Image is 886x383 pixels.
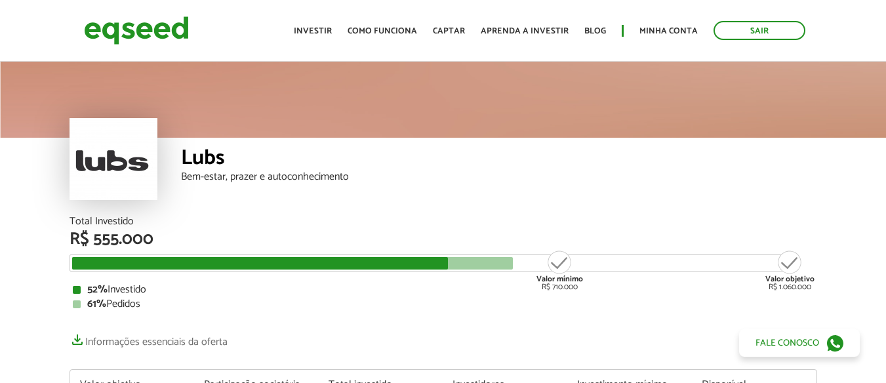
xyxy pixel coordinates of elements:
strong: Valor mínimo [536,273,583,285]
div: Investido [73,285,814,295]
strong: 61% [87,295,106,313]
div: Lubs [181,148,817,172]
img: EqSeed [84,13,189,48]
strong: Valor objetivo [765,273,815,285]
a: Aprenda a investir [481,27,569,35]
div: Pedidos [73,299,814,310]
div: R$ 555.000 [70,231,817,248]
a: Captar [433,27,465,35]
a: Sair [714,21,805,40]
a: Como funciona [348,27,417,35]
a: Minha conta [639,27,698,35]
div: Total Investido [70,216,817,227]
div: R$ 1.060.000 [765,249,815,291]
div: Bem-estar, prazer e autoconhecimento [181,172,817,182]
a: Fale conosco [739,329,860,357]
a: Investir [294,27,332,35]
div: R$ 710.000 [535,249,584,291]
strong: 52% [87,281,108,298]
a: Blog [584,27,606,35]
a: Informações essenciais da oferta [70,329,228,348]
